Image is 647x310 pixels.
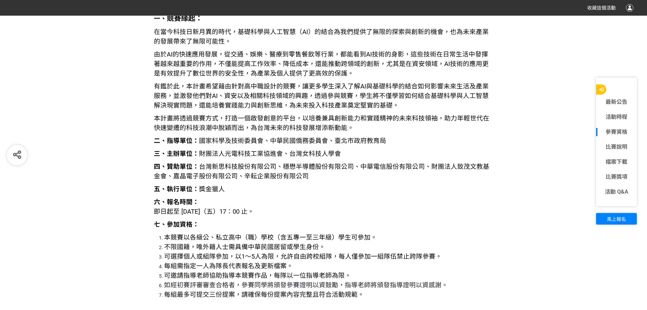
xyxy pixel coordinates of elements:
[154,163,199,170] strong: 四、贊助單位：
[164,253,442,260] span: 可選擇個人或組隊參加，以1～5人為限，允許自由跨校組隊，每人僅參加一組隊伍禁止跨隊參賽。
[596,143,637,151] a: 比賽說明
[596,128,637,136] a: 參賽資格
[607,216,626,222] span: 馬上報名
[154,208,254,215] span: 即日起至 [DATE]（五）17：00 止。
[154,115,489,132] span: 本計畫將透過競賽方式，打造一個啟發創意的平台，以培養兼具創新能力和實踐精神的未來科技領袖，助力年輕世代在快速變遷的科技浪潮中脫穎而出，為台灣未來的科技發展增添新動能。
[154,83,489,109] span: 有鑑於此，本計畫希望藉由針對高中職設計的競賽，讓更多學生深入了解AI與基礎科學的結合如何影響未來生活及產業服務，並激發他們對AI、資安以及相關科技領域的興趣，透過參與競賽，學生將不僅學習如何結合...
[596,173,637,181] a: 比賽獎項
[164,281,448,289] span: 如經初賽評審審查合格者，參賽同學將頒發參賽證明以資鼓勵，指導老師將頒發指導證明以資感謝。
[154,198,199,206] strong: 六、報名時間：
[596,213,637,225] button: 馬上報名
[596,98,637,106] a: 最新公告
[154,221,199,228] strong: 七、參加資格：
[154,163,489,180] span: 台灣新思科技股份有限公司、穩懋半導體股份有限公司、中華電信股份有限公司、財團法人致茂文教基金會、嘉晶電子股份有限公司、辛耘企業股份有限公司
[164,272,351,279] span: 可邀請指導老師協助指導本競賽作品，每隊以一位指導老師為限。
[596,188,637,196] a: 活動 Q&A
[154,15,167,22] strong: 一、
[154,51,489,77] span: 由於AI的快速應用發展，從交通、娛樂、醫療到零售餐飲等行業，都能看到AI技術的身影，這些技術在日常生活中發揮著越來越重要的作用，不僅能提高工作效率、降低成本，還能推動跨領域的創新，尤其是在資安領...
[164,262,293,270] span: 每組需指定一人為隊長代表報名及更新檔案。
[167,14,202,22] strong: 競賽緣起：
[596,158,637,166] a: 檔案下載
[154,137,386,145] span: 國家科學及技術委員會、中華民國僑務委員會、臺北市政府教育局
[587,5,616,11] span: 收藏這個活動
[154,185,225,193] span: 獎金獵人
[164,243,325,251] span: 不限國籍，唯外籍人士需具備中華民國居留或學生身份。
[164,291,364,298] span: 每組最多可提交三份提案，請確保每份提案內容完整且符合活動規範。
[154,185,199,193] strong: 五、執行單位：
[596,113,637,121] a: 活動時程
[154,137,199,145] strong: 二、指導單位：
[154,28,489,45] span: 在當今科技日新月異的時代，基礎科學與人工智慧（AI）的結合為我們提供了無限的探索與創新的機會，也為未來產業的發展帶來了無限可能性。
[164,234,377,241] span: 本競賽以各級公、私立高中（職）學校（含五專一至三年級）學生可參加。
[154,150,341,158] span: 財團法人光電科技工業協進會、台灣女科技人學會
[154,150,199,158] strong: 三、主辦單位：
